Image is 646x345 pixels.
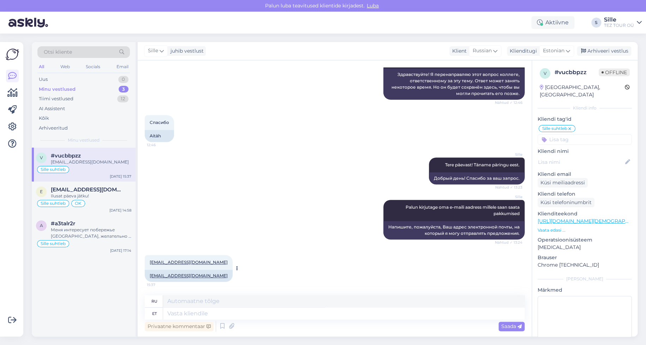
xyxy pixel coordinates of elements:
span: #a3talr2r [51,220,75,227]
span: Minu vestlused [68,137,100,143]
div: [PERSON_NAME] [538,276,632,282]
img: Askly Logo [6,48,19,61]
div: Uus [39,76,48,83]
span: Sille [496,152,522,157]
div: [DATE] 14:58 [109,208,131,213]
div: 0 [118,76,128,83]
span: #vucbbpzz [51,153,81,159]
span: Nähtud ✓ 13:24 [495,240,522,245]
div: Меня интересует побережье [GEOGRAPHIC_DATA], желательно в сторону [GEOGRAPHIC_DATA] или сам Кемер... [51,227,131,239]
div: Arhiveeritud [39,125,68,132]
span: 15:37 [147,282,173,287]
p: Chrome [TECHNICAL_ID] [538,261,632,269]
p: Operatsioonisüsteem [538,236,632,244]
div: Ilusat päeva jätku! [51,193,131,199]
span: Sille [496,194,522,200]
div: Aitäh [145,130,174,142]
input: Lisa tag [538,134,632,145]
div: [EMAIL_ADDRESS][DOMAIN_NAME] [51,159,131,165]
span: OK [75,201,82,206]
div: Klienditugi [507,47,537,55]
span: Otsi kliente [44,48,72,56]
span: Nähtud ✓ 13:23 [495,185,522,190]
p: Märkmed [538,286,632,294]
span: 12:46 [147,142,173,148]
div: ru [151,295,157,307]
div: Kliendi info [538,105,632,111]
div: AI Assistent [39,105,65,112]
span: a [40,223,43,228]
div: S [591,18,601,28]
div: 3 [119,86,128,93]
span: Tere päevast! Täname päringu eest. [445,162,520,167]
p: [MEDICAL_DATA] [538,244,632,251]
p: Kliendi tag'id [538,115,632,123]
p: Kliendi email [538,171,632,178]
span: Sille [148,47,158,55]
span: Estonian [543,47,564,55]
span: Sille suhtleb [41,167,66,172]
a: SilleTEZ TOUR OÜ [604,17,642,28]
input: Lisa nimi [538,158,624,166]
div: [DATE] 15:37 [110,174,131,179]
div: Добрый день! Спасибо за ваш запрос. [429,172,525,184]
span: e [40,189,43,194]
p: Vaata edasi ... [538,227,632,233]
span: Sille suhtleb [41,242,66,246]
div: Kõik [39,115,49,122]
span: Sille suhtleb [542,126,567,131]
div: Email [115,62,130,71]
div: Web [59,62,71,71]
div: TEZ TOUR OÜ [604,23,634,28]
div: [DATE] 17:14 [110,248,131,253]
a: [EMAIL_ADDRESS][DOMAIN_NAME] [150,273,228,278]
div: Minu vestlused [39,86,76,93]
p: Kliendi nimi [538,148,632,155]
span: v [544,71,546,76]
span: Спасибо [150,120,169,125]
div: # vucbbpzz [555,68,599,77]
div: All [37,62,46,71]
p: Brauser [538,254,632,261]
div: Напишите, пожалуйста, Ваш адрес электронной почты, на который я могу отправлять предложения. [383,221,525,239]
div: Arhiveeri vestlus [577,46,631,56]
div: juhib vestlust [168,47,204,55]
span: v [40,155,43,160]
div: Küsi meiliaadressi [538,178,588,188]
div: Tiimi vestlused [39,95,73,102]
div: Privaatne kommentaar [145,322,214,331]
div: et [152,308,157,320]
p: Klienditeekond [538,210,632,218]
div: Küsi telefoninumbrit [538,198,594,207]
span: Nähtud ✓ 12:46 [495,100,522,105]
span: Sille suhtleb [41,201,66,206]
div: Klient [449,47,467,55]
div: 12 [117,95,128,102]
span: Offline [599,69,630,76]
span: Luba [365,2,381,9]
span: Saada [501,323,522,329]
a: [EMAIL_ADDRESS][DOMAIN_NAME] [150,260,228,265]
div: [GEOGRAPHIC_DATA], [GEOGRAPHIC_DATA] [540,84,625,99]
span: Palun kirjutage oma e-maili aadress millele saan saata pakkumised [406,204,521,216]
div: Здравствуйте! Я перенаправляю этот вопрос коллеге, ответственному за эту тему. Ответ может занять... [383,69,525,100]
div: Sille [604,17,634,23]
span: eglit.aguraiuja@mail.ee [51,186,124,193]
span: Russian [473,47,492,55]
div: Socials [84,62,102,71]
p: Kliendi telefon [538,190,632,198]
div: Aktiivne [531,16,574,29]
